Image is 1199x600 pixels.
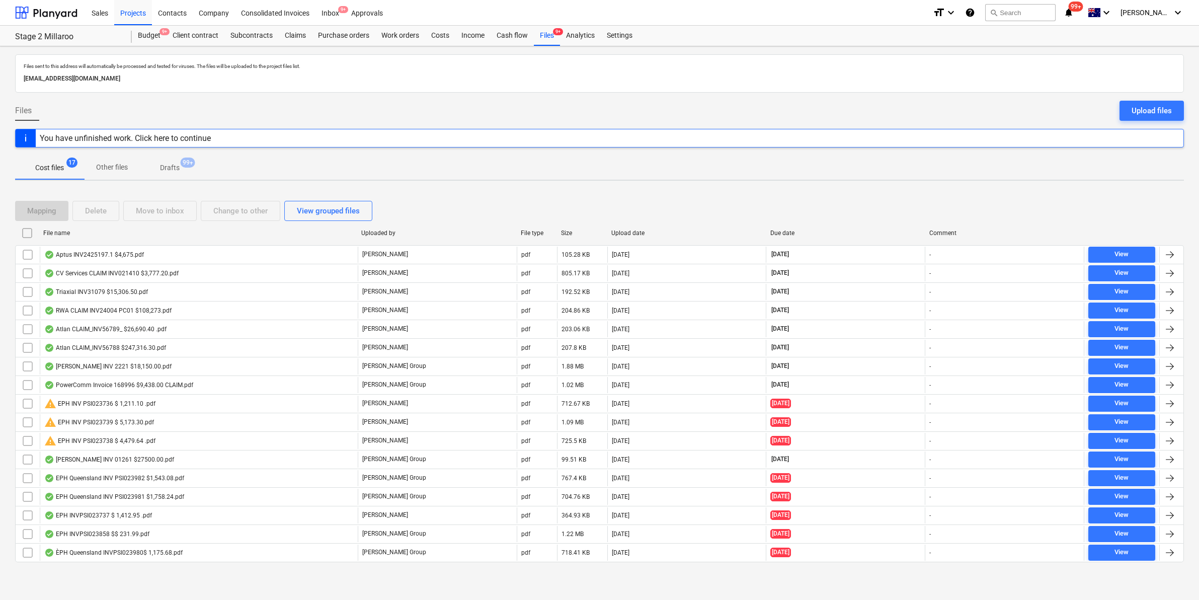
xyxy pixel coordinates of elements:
div: pdf [521,531,530,538]
div: pdf [521,326,530,333]
div: [DATE] [612,270,629,277]
div: - [929,456,931,463]
span: Files [15,105,32,117]
span: 99+ [181,158,195,168]
div: 207.8 KB [562,344,586,351]
span: [DATE] [770,269,790,277]
div: File name [43,230,353,237]
span: warning [44,435,56,447]
p: [EMAIL_ADDRESS][DOMAIN_NAME] [24,73,1175,84]
span: [DATE] [770,529,791,539]
i: Knowledge base [965,7,975,19]
div: pdf [521,456,530,463]
div: File type [521,230,553,237]
div: 192.52 KB [562,288,590,295]
button: View [1088,489,1155,505]
span: [DATE] [770,548,791,557]
div: - [929,400,931,407]
a: Budget9+ [132,26,167,46]
div: Claims [279,26,312,46]
div: Atlan CLAIM_INV56789_ $26,690.40 .pdf [44,325,167,333]
a: Purchase orders [312,26,375,46]
div: OCR finished [44,325,54,333]
span: [DATE] [770,362,790,370]
span: 17 [66,158,77,168]
div: pdf [521,251,530,258]
p: Other files [96,162,128,173]
div: EPH INVPSI023737 $ 1,412.95 .pdf [44,511,152,519]
a: Settings [601,26,638,46]
a: Income [455,26,491,46]
div: View [1114,528,1129,540]
div: [DATE] [612,512,629,519]
span: 9+ [338,6,348,13]
button: View [1088,358,1155,374]
p: [PERSON_NAME] Group [362,455,426,464]
div: Costs [425,26,455,46]
span: [DATE] [770,473,791,483]
div: Files [534,26,560,46]
div: - [929,531,931,538]
button: View [1088,507,1155,523]
div: View [1114,342,1129,353]
a: Analytics [560,26,601,46]
div: OCR finished [44,251,54,259]
div: - [929,437,931,444]
button: View [1088,340,1155,356]
div: Upload date [611,230,762,237]
div: Client contract [167,26,224,46]
div: OCR finished [44,288,54,296]
button: View [1088,470,1155,486]
span: [PERSON_NAME] [1121,9,1171,17]
div: OCR finished [44,344,54,352]
p: [PERSON_NAME] [362,343,408,352]
p: Cost files [35,163,64,173]
div: Due date [770,230,921,237]
a: Files9+ [534,26,560,46]
div: View [1114,547,1129,558]
span: [DATE] [770,417,791,427]
button: View [1088,321,1155,337]
div: 1.22 MB [562,531,584,538]
div: PowerComm Invoice 168996 $9,438.00 CLAIM.pdf [44,381,193,389]
span: [DATE] [770,399,791,408]
div: OCR finished [44,511,54,519]
div: [DATE] [612,475,629,482]
button: View [1088,284,1155,300]
span: [DATE] [770,250,790,259]
div: - [929,270,931,277]
div: - [929,419,931,426]
p: [PERSON_NAME] Group [362,381,426,389]
div: Size [561,230,603,237]
div: View [1114,398,1129,409]
div: pdf [521,382,530,389]
div: 704.76 KB [562,493,590,500]
div: View [1114,267,1129,279]
div: View [1114,249,1129,260]
div: 725.5 KB [562,437,586,444]
div: EPH Queensland INV PSI023982 $1,543.08.pdf [44,474,184,482]
a: Cash flow [491,26,534,46]
div: pdf [521,288,530,295]
div: ÈPH Queensland INVPSI023980$ 1,175.68.pdf [44,549,183,557]
button: View [1088,452,1155,468]
span: 9+ [553,28,563,35]
div: 204.86 KB [562,307,590,314]
div: - [929,475,931,482]
div: Work orders [375,26,425,46]
div: [DATE] [612,382,629,389]
div: Triaxial INV31079 $15,306.50.pdf [44,288,148,296]
div: Atlan CLAIM_INV56788 $247,316.30.pdf [44,344,166,352]
div: OCR finished [44,456,54,464]
div: 805.17 KB [562,270,590,277]
div: 1.88 MB [562,363,584,370]
div: View [1114,305,1129,316]
div: [DATE] [612,419,629,426]
div: [PERSON_NAME] INV 01261 $27500.00.pdf [44,456,174,464]
div: [DATE] [612,307,629,314]
div: [DATE] [612,437,629,444]
div: View [1114,509,1129,521]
